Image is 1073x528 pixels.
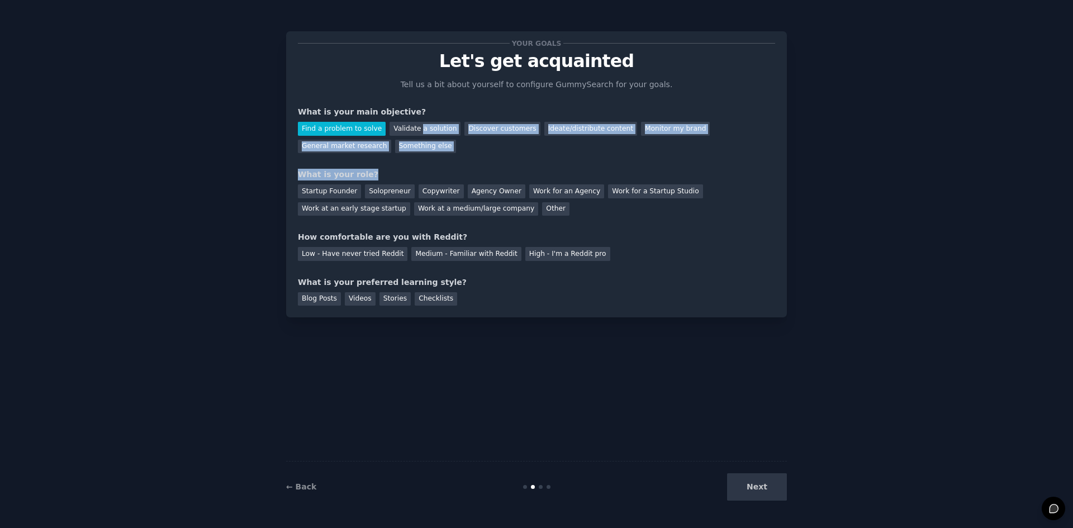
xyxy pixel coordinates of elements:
div: Work at an early stage startup [298,202,410,216]
div: General market research [298,140,391,154]
div: Blog Posts [298,292,341,306]
div: Copywriter [419,184,464,198]
div: Work at a medium/large company [414,202,538,216]
div: Discover customers [464,122,540,136]
div: Find a problem to solve [298,122,386,136]
div: Something else [395,140,456,154]
div: How comfortable are you with Reddit? [298,231,775,243]
div: Checklists [415,292,457,306]
div: Monitor my brand [641,122,710,136]
div: Other [542,202,569,216]
div: Solopreneur [365,184,414,198]
div: Work for an Agency [529,184,604,198]
span: Your goals [510,37,563,49]
div: Work for a Startup Studio [608,184,702,198]
div: Ideate/distribute content [544,122,637,136]
div: Stories [379,292,411,306]
div: Startup Founder [298,184,361,198]
div: Validate a solution [390,122,460,136]
div: What is your preferred learning style? [298,277,775,288]
div: Medium - Familiar with Reddit [411,247,521,261]
div: Low - Have never tried Reddit [298,247,407,261]
p: Let's get acquainted [298,51,775,71]
a: ← Back [286,482,316,491]
div: What is your main objective? [298,106,775,118]
div: Agency Owner [468,184,525,198]
p: Tell us a bit about yourself to configure GummySearch for your goals. [396,79,677,91]
div: Videos [345,292,376,306]
div: High - I'm a Reddit pro [525,247,610,261]
div: What is your role? [298,169,775,180]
